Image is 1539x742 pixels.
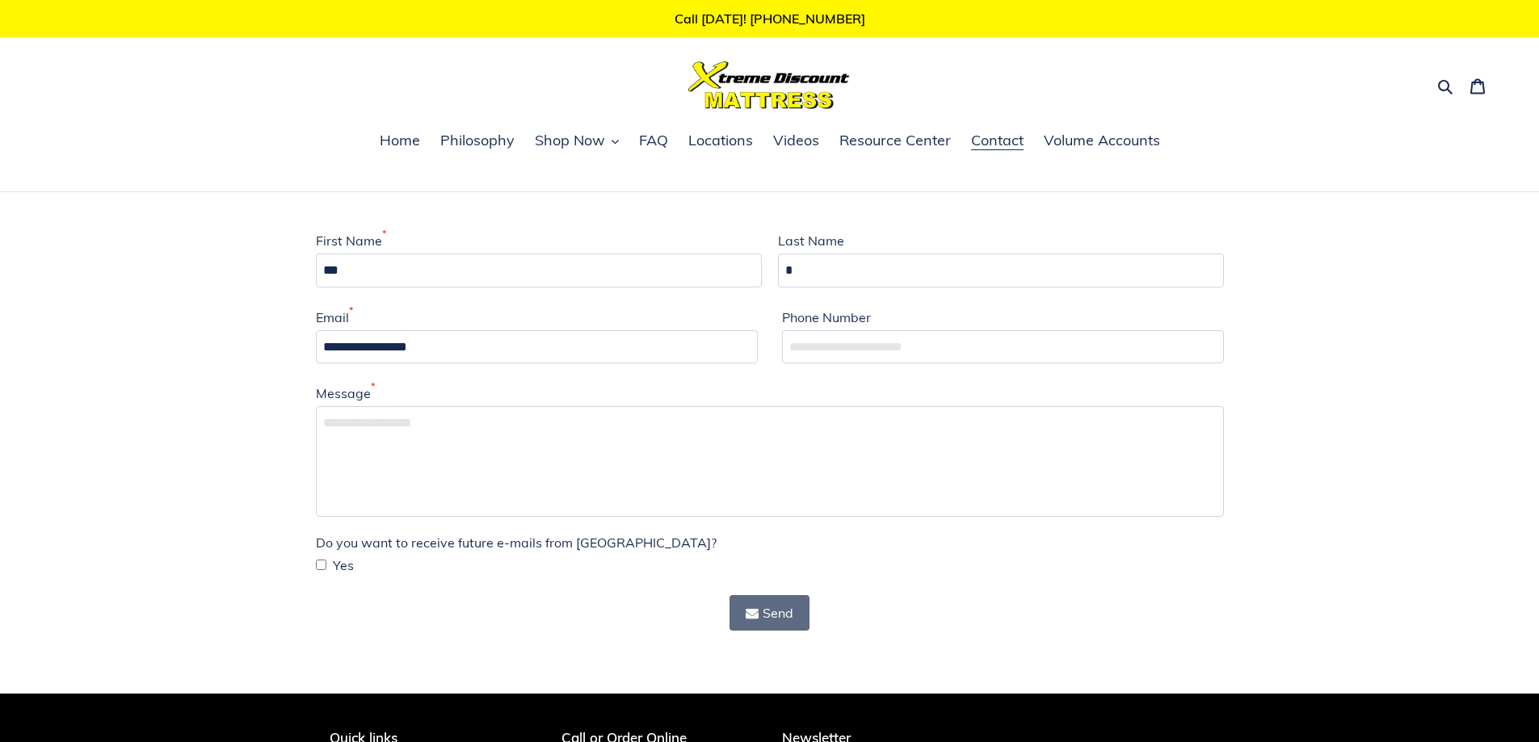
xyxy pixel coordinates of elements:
[527,129,627,153] button: Shop Now
[778,231,844,250] label: Last Name
[316,533,717,552] label: Do you want to receive future e-mails from [GEOGRAPHIC_DATA]?
[680,129,761,153] a: Locations
[316,384,375,403] label: Message
[831,129,959,153] a: Resource Center
[773,131,819,150] span: Videos
[839,131,951,150] span: Resource Center
[971,131,1024,150] span: Contact
[1036,129,1168,153] a: Volume Accounts
[316,308,353,327] label: Email
[765,129,827,153] a: Videos
[631,129,676,153] a: FAQ
[730,595,809,631] button: Send
[688,131,753,150] span: Locations
[688,61,850,109] img: Xtreme Discount Mattress
[333,555,354,575] span: Yes
[440,131,515,150] span: Philosophy
[1044,131,1160,150] span: Volume Accounts
[372,129,428,153] a: Home
[639,131,668,150] span: FAQ
[963,129,1032,153] a: Contact
[535,131,605,150] span: Shop Now
[380,131,420,150] span: Home
[782,308,871,327] label: Phone Number
[432,129,523,153] a: Philosophy
[316,560,326,570] input: Yes
[316,231,386,250] label: First Name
